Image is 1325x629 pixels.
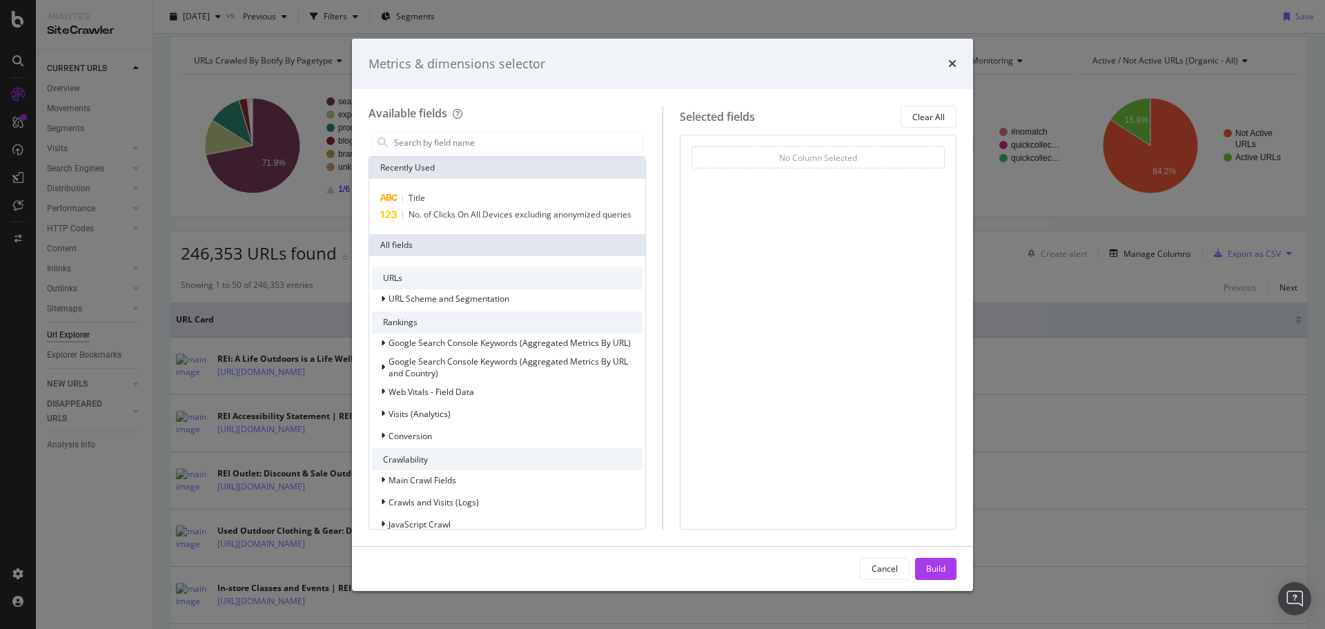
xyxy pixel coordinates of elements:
[352,39,973,591] div: modal
[369,106,447,121] div: Available fields
[1278,582,1311,615] div: Open Intercom Messenger
[372,311,642,333] div: Rankings
[389,519,451,530] span: JavaScript Crawl
[409,192,425,204] span: Title
[912,111,945,123] div: Clear All
[860,558,910,580] button: Cancel
[389,337,631,349] span: Google Search Console Keywords (Aggregated Metrics By URL)
[369,55,545,73] div: Metrics & dimensions selector
[915,558,956,580] button: Build
[926,563,945,574] div: Build
[779,152,857,164] div: No Column Selected
[901,106,956,128] button: Clear All
[389,408,451,420] span: Visits (Analytics)
[389,430,432,442] span: Conversion
[409,209,631,220] span: No. of Clicks On All Devices excluding anonymized queries
[872,563,898,574] div: Cancel
[372,448,642,470] div: Crawlability
[389,474,456,486] span: Main Crawl Fields
[389,293,509,304] span: URL Scheme and Segmentation
[369,234,645,256] div: All fields
[369,157,645,179] div: Recently Used
[680,109,755,125] div: Selected fields
[948,55,956,73] div: times
[393,132,642,153] input: Search by field name
[372,267,642,289] div: URLs
[389,386,474,398] span: Web Vitals - Field Data
[389,496,479,508] span: Crawls and Visits (Logs)
[389,356,628,379] span: Google Search Console Keywords (Aggregated Metrics By URL and Country)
